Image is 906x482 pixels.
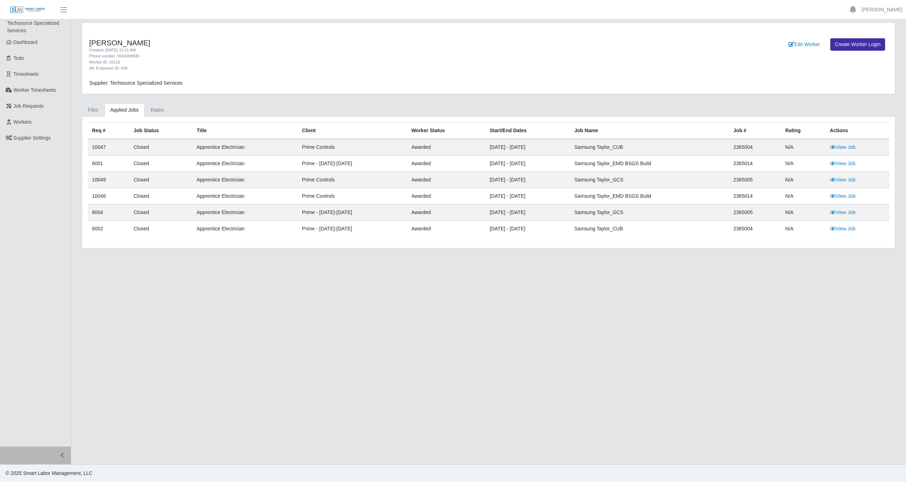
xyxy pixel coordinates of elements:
td: Apprentice Electrician [193,204,298,221]
td: 10046 [88,188,129,204]
div: Worker ID: 10118 [89,59,551,65]
span: Timesheets [13,71,39,77]
a: View Job [830,177,856,183]
td: N/A [781,156,826,172]
span: Dashboard [13,39,38,45]
td: [DATE] - [DATE] [486,204,570,221]
td: 10047 [88,139,129,156]
td: Apprentice Electrician [193,221,298,237]
a: Edit Worker [784,38,825,51]
td: 6004 [88,204,129,221]
td: awarded [407,156,485,172]
td: Apprentice Electrician [193,139,298,156]
a: View Job [830,209,856,215]
a: View Job [830,144,856,150]
td: Closed [129,204,192,221]
td: Apprentice Electrician [193,156,298,172]
a: View Job [830,161,856,166]
a: [PERSON_NAME] [862,6,902,13]
td: [DATE] - [DATE] [486,156,570,172]
td: Samsung Taylor_CUB [570,139,729,156]
div: Phone number: 9564008938 [89,53,551,59]
a: Create Worker Login [830,38,885,51]
td: Closed [129,188,192,204]
td: Prime - [DATE]-[DATE] [298,221,407,237]
span: © 2025 Smart Labor Management, LLC [6,470,92,476]
td: Prime Controls [298,188,407,204]
td: Closed [129,221,192,237]
td: Prime - [DATE]-[DATE] [298,156,407,172]
a: View Job [830,226,856,231]
span: Todo [13,55,24,61]
th: Job Name [570,123,729,139]
span: Workers [13,119,32,125]
a: Applied Jobs [104,103,145,117]
td: Apprentice Electrician [193,172,298,188]
a: Files [82,103,104,117]
img: SLM Logo [10,6,45,14]
td: Prime - [DATE]-[DATE] [298,204,407,221]
td: 2365005 [729,204,781,221]
td: awarded [407,221,485,237]
span: Supplier Settings [13,135,51,141]
td: Prime Controls [298,139,407,156]
td: [DATE] - [DATE] [486,188,570,204]
td: awarded [407,188,485,204]
td: N/A [781,221,826,237]
td: 6001 [88,156,129,172]
span: Techsource Specialized Services [7,20,59,33]
td: Samsung Taylor_EMD BSGS Build [570,188,729,204]
th: Worker Status [407,123,485,139]
td: awarded [407,172,485,188]
td: Closed [129,139,192,156]
a: Rates [145,103,170,117]
th: Req # [88,123,129,139]
td: awarded [407,139,485,156]
td: Closed [129,156,192,172]
td: Samsung Taylor_GCS [570,172,729,188]
td: N/A [781,204,826,221]
th: Rating [781,123,826,139]
td: Closed [129,172,192,188]
th: Actions [826,123,889,139]
div: Created: [DATE] 10:21 AM [89,47,551,53]
th: Title [193,123,298,139]
td: [DATE] - [DATE] [486,139,570,156]
td: [DATE] - [DATE] [486,172,570,188]
td: N/A [781,139,826,156]
th: Start/End Dates [486,123,570,139]
td: 10049 [88,172,129,188]
th: Job # [729,123,781,139]
th: Client [298,123,407,139]
td: Prime Controls [298,172,407,188]
td: Samsung Taylor_GCS [570,204,729,221]
td: 2365004 [729,221,781,237]
td: Samsung Taylor_EMD BSGS Build [570,156,729,172]
td: 6002 [88,221,129,237]
td: 2365005 [729,172,781,188]
td: 2365014 [729,188,781,204]
div: Alt. Employee ID: N/A [89,65,551,71]
td: N/A [781,188,826,204]
td: awarded [407,204,485,221]
a: View Job [830,193,856,199]
td: 2365014 [729,156,781,172]
th: Job Status [129,123,192,139]
td: Samsung Taylor_CUB [570,221,729,237]
td: 2365004 [729,139,781,156]
td: [DATE] - [DATE] [486,221,570,237]
h4: [PERSON_NAME] [89,38,551,47]
span: Supplier: Techsource Specialized Services [89,80,183,86]
td: N/A [781,172,826,188]
td: Apprentice Electrician [193,188,298,204]
span: Worker Timesheets [13,87,56,93]
span: Job Requests [13,103,44,109]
